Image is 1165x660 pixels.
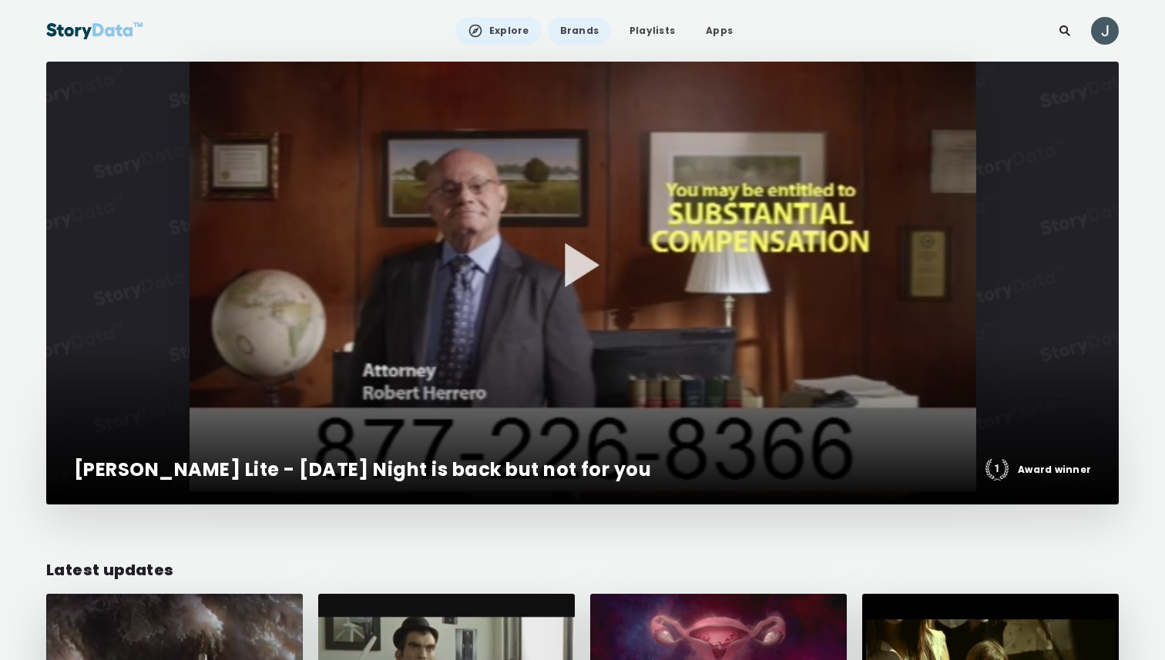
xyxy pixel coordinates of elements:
img: StoryData Logo [46,17,143,45]
a: Brands [548,17,611,45]
div: Latest updates [46,558,1119,581]
a: Explore [455,17,542,45]
a: Playlists [617,17,687,45]
img: ACg8ocL4n2a6OBrbNl1cRdhqILMM1PVwDnCTNMmuJZ_RnCAKJCOm-A=s96-c [1091,17,1119,45]
a: Apps [693,17,745,45]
